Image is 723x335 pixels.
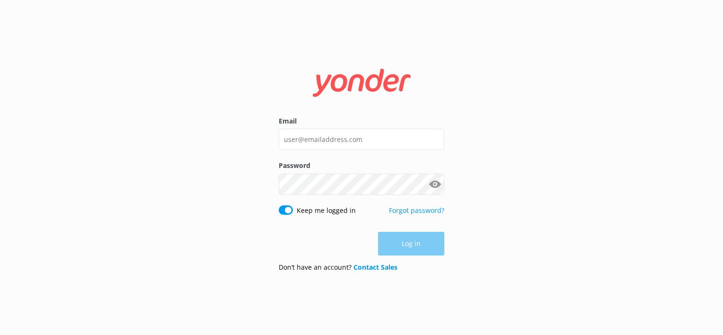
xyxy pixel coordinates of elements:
[279,129,444,150] input: user@emailaddress.com
[297,205,356,216] label: Keep me logged in
[389,206,444,215] a: Forgot password?
[279,116,444,126] label: Email
[353,263,397,272] a: Contact Sales
[279,262,397,273] p: Don’t have an account?
[279,160,444,171] label: Password
[425,175,444,194] button: Show password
